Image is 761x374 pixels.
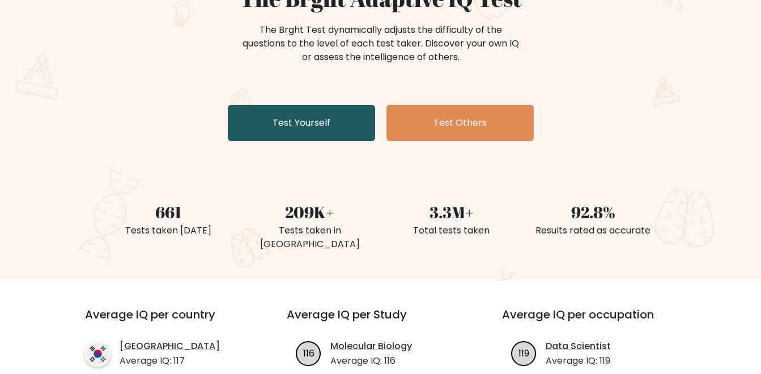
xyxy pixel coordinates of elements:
[546,339,611,353] a: Data Scientist
[303,346,314,359] text: 116
[120,339,220,353] a: [GEOGRAPHIC_DATA]
[287,308,475,335] h3: Average IQ per Study
[120,354,220,368] p: Average IQ: 117
[246,200,374,224] div: 209K+
[546,354,611,368] p: Average IQ: 119
[502,308,690,335] h3: Average IQ per occupation
[104,200,232,224] div: 661
[85,308,246,335] h3: Average IQ per country
[388,200,516,224] div: 3.3M+
[388,224,516,237] div: Total tests taken
[228,105,375,141] a: Test Yourself
[529,224,657,237] div: Results rated as accurate
[518,346,529,359] text: 119
[239,23,522,64] div: The Brght Test dynamically adjusts the difficulty of the questions to the level of each test take...
[330,354,412,368] p: Average IQ: 116
[85,341,110,367] img: country
[386,105,534,141] a: Test Others
[330,339,412,353] a: Molecular Biology
[529,200,657,224] div: 92.8%
[246,224,374,251] div: Tests taken in [GEOGRAPHIC_DATA]
[104,224,232,237] div: Tests taken [DATE]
